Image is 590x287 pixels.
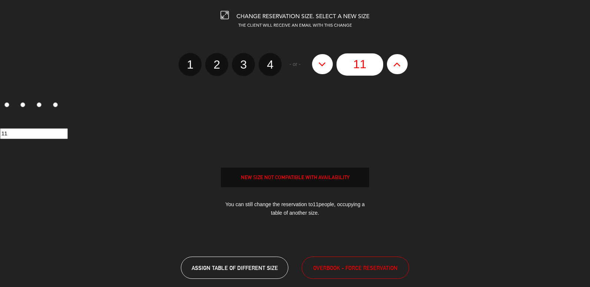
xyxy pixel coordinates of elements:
span: ASSIGN TABLE OF DIFFERENT SIZE [192,265,278,271]
span: OVERBOOK - FORCE RESERVATION [313,264,398,272]
label: 3 [33,99,49,112]
span: 11 [313,201,319,207]
input: 2 [20,102,25,107]
input: 1 [4,102,9,107]
button: OVERBOOK - FORCE RESERVATION [302,257,409,279]
button: ASSIGN TABLE OF DIFFERENT SIZE [181,257,288,279]
label: 2 [205,53,228,76]
label: 4 [259,53,282,76]
input: 3 [37,102,42,107]
span: CHANGE RESERVATION SIZE. SELECT A NEW SIZE [236,14,369,20]
span: THE CLIENT WILL RECEIVE AN EMAIL WITH THIS CHANGE [238,24,352,28]
span: - or - [289,60,301,69]
input: 4 [53,102,58,107]
label: 4 [49,99,65,112]
label: 1 [179,53,202,76]
label: 2 [16,99,33,112]
label: 3 [232,53,255,76]
div: You can still change the reservation to people, occupying a table of another size. [221,195,369,223]
div: NEW SIZE NOT COMPATIBLE WITH AVAILABILITY [221,173,369,182]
